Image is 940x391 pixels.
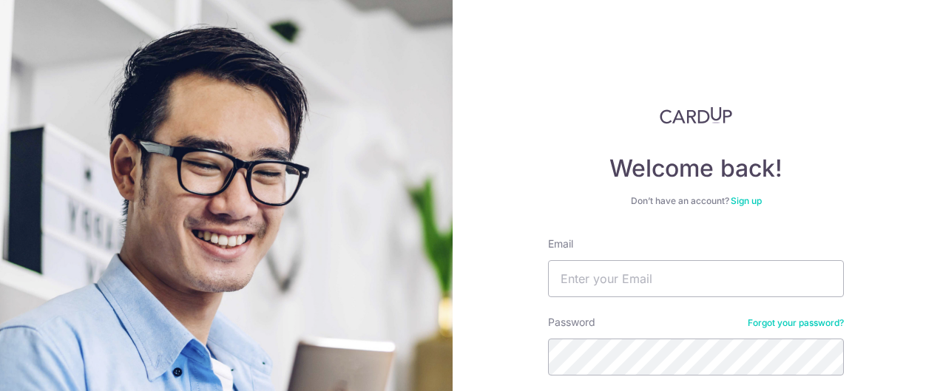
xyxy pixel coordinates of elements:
h4: Welcome back! [548,154,844,183]
input: Enter your Email [548,260,844,297]
a: Sign up [731,195,762,206]
label: Password [548,315,595,330]
label: Email [548,237,573,251]
a: Forgot your password? [748,317,844,329]
div: Don’t have an account? [548,195,844,207]
img: CardUp Logo [660,106,732,124]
